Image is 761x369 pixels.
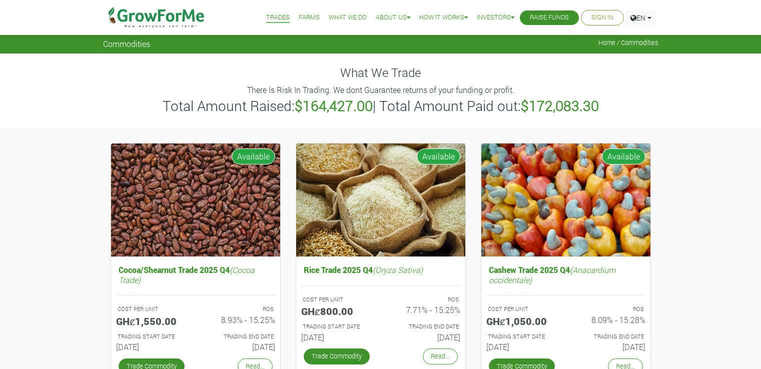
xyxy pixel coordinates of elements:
i: (Cocoa Trade) [119,264,255,284]
h5: GHȼ1,550.00 [116,315,188,327]
a: What We Do [329,12,367,23]
h6: 8.09% - 15.28% [573,315,645,324]
h6: [DATE] [486,342,558,351]
h6: [DATE] [573,342,645,351]
a: Cashew Trade 2025 Q4(Anacardium occidentale) COST PER UNIT GHȼ1,050.00 ROS 8.09% - 15.28% TRADING... [486,262,645,355]
h6: [DATE] [301,332,373,342]
i: (Oryza Sativa) [373,264,423,275]
p: Estimated Trading End Date [205,332,274,341]
h5: GHȼ1,050.00 [486,315,558,327]
a: How it Works [419,12,468,23]
a: About Us [376,12,410,23]
a: Trade Commodity [304,348,370,364]
span: Home / Commodities [598,39,658,46]
a: Cocoa/Shearnut Trade 2025 Q4(Cocoa Trade) COST PER UNIT GHȼ1,550.00 ROS 8.93% - 15.25% TRADING ST... [116,262,275,355]
p: ROS [575,305,644,313]
h4: What We Trade [103,65,658,80]
a: EN [626,10,656,25]
a: Sign In [591,12,613,23]
b: $164,427.00 [295,96,373,115]
h5: GHȼ800.00 [301,305,373,317]
a: Read... [423,348,458,364]
b: $172,083.30 [521,96,599,115]
span: Commodities [103,39,150,48]
p: ROS [205,305,274,313]
a: Investors [477,12,514,23]
a: Rice Trade 2025 Q4(Oryza Sativa) COST PER UNIT GHȼ800.00 ROS 7.71% - 15.25% TRADING START DATE [D... [301,262,460,346]
img: growforme image [481,143,650,257]
span: Available [602,148,645,164]
p: COST PER UNIT [488,305,557,313]
p: COST PER UNIT [118,305,187,313]
a: Trades [266,12,290,23]
h6: [DATE] [203,342,275,351]
p: COST PER UNIT [303,295,372,304]
h5: Cashew Trade 2025 Q4 [486,262,645,286]
h5: Rice Trade 2025 Q4 [301,262,460,277]
p: ROS [390,295,459,304]
h6: 7.71% - 15.25% [388,305,460,314]
p: Estimated Trading End Date [575,332,644,341]
p: Estimated Trading Start Date [303,322,372,331]
p: Estimated Trading End Date [390,322,459,331]
h6: [DATE] [116,342,188,351]
i: (Anacardium occidentale) [489,264,615,284]
h6: 8.93% - 15.25% [203,315,275,324]
span: Available [232,148,275,164]
img: growforme image [111,143,280,257]
h6: [DATE] [388,332,460,342]
p: Estimated Trading Start Date [118,332,187,341]
a: Raise Funds [530,12,569,23]
a: Farms [299,12,320,23]
span: Available [417,148,460,164]
h3: Total Amount Raised: | Total Amount Paid out: [105,97,657,114]
h5: Cocoa/Shearnut Trade 2025 Q4 [116,262,275,286]
p: Estimated Trading Start Date [488,332,557,341]
img: growforme image [296,143,465,257]
p: There Is Risk In Trading. We dont Guarantee returns of your funding or profit. [105,84,657,96]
